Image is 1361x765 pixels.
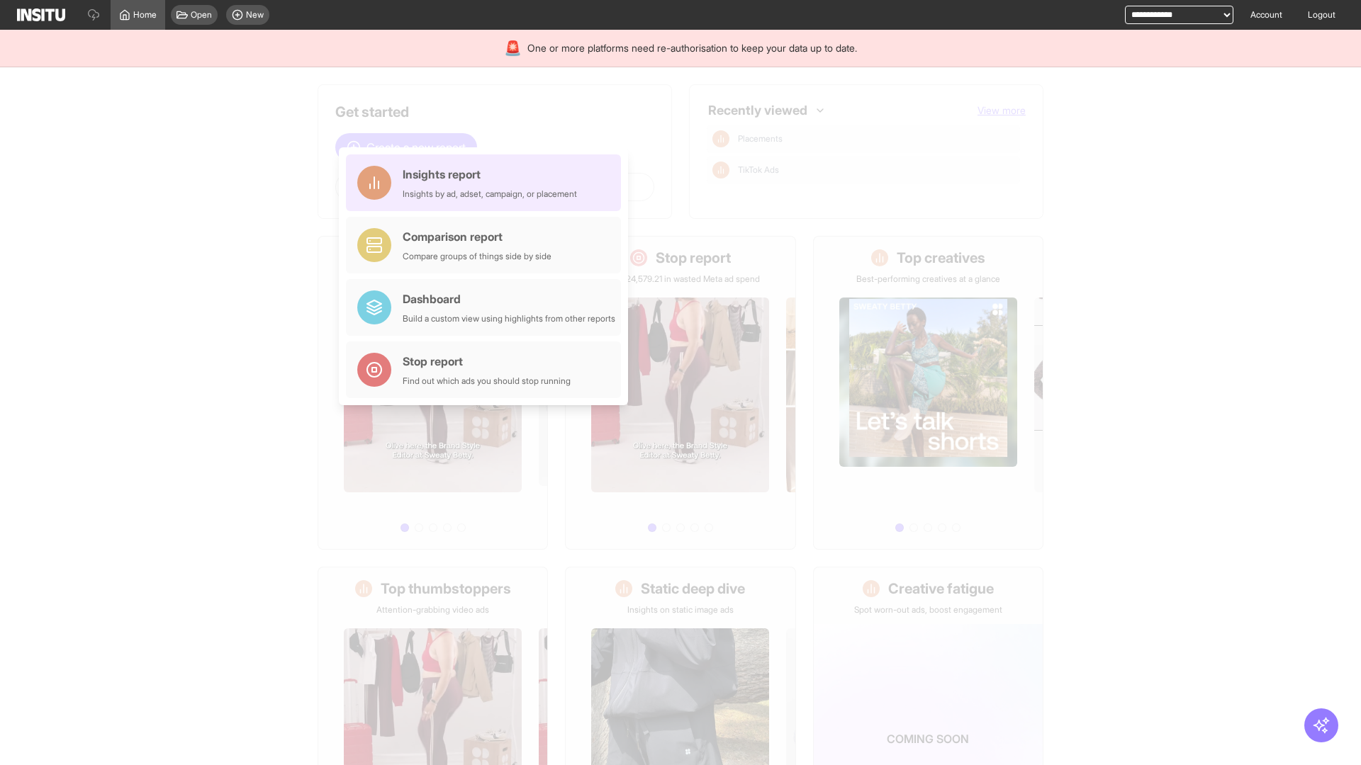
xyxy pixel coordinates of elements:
[403,290,615,307] div: Dashboard
[133,9,157,21] span: Home
[403,166,577,183] div: Insights report
[403,375,571,387] div: Find out which ads you should stop running
[246,9,264,21] span: New
[504,38,522,58] div: 🚨
[191,9,212,21] span: Open
[403,228,551,245] div: Comparison report
[403,353,571,370] div: Stop report
[527,41,857,55] span: One or more platforms need re-authorisation to keep your data up to date.
[403,251,551,262] div: Compare groups of things side by side
[403,313,615,324] div: Build a custom view using highlights from other reports
[403,188,577,200] div: Insights by ad, adset, campaign, or placement
[17,8,65,21] img: Logo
